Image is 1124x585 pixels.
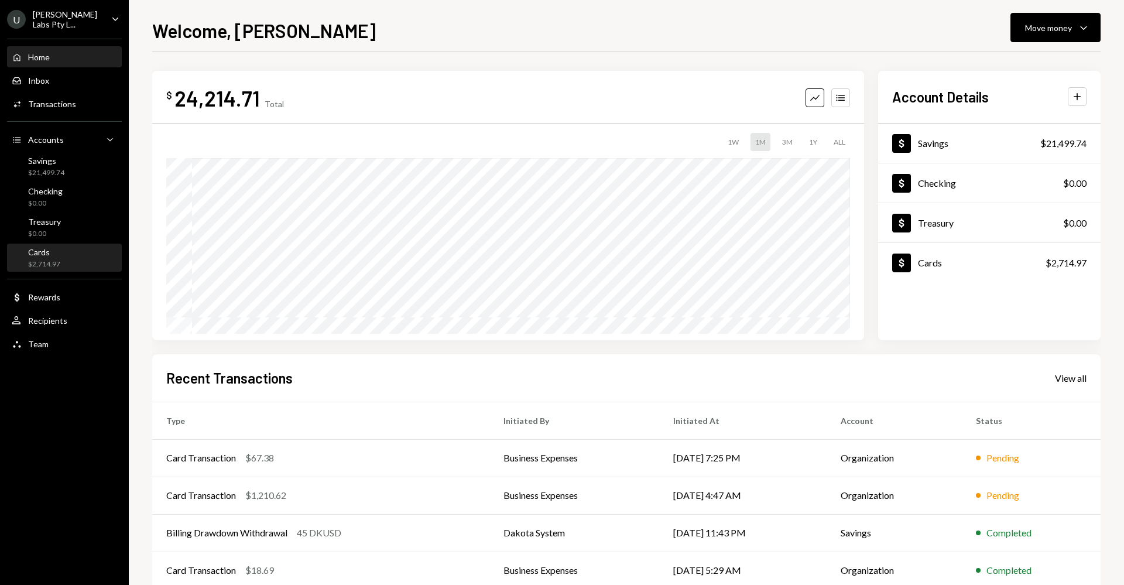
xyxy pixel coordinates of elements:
[659,402,826,439] th: Initiated At
[166,563,236,577] div: Card Transaction
[7,244,122,272] a: Cards$2,714.97
[7,286,122,307] a: Rewards
[7,93,122,114] a: Transactions
[878,243,1101,282] a: Cards$2,714.97
[28,247,60,257] div: Cards
[174,85,260,111] div: 24,214.71
[918,257,942,268] div: Cards
[878,163,1101,203] a: Checking$0.00
[489,402,659,439] th: Initiated By
[28,135,64,145] div: Accounts
[1063,216,1087,230] div: $0.00
[28,156,64,166] div: Savings
[986,488,1019,502] div: Pending
[918,217,954,228] div: Treasury
[7,183,122,211] a: Checking$0.00
[1063,176,1087,190] div: $0.00
[878,203,1101,242] a: Treasury$0.00
[33,9,102,29] div: [PERSON_NAME] Labs Pty L...
[152,19,376,42] h1: Welcome, [PERSON_NAME]
[28,168,64,178] div: $21,499.74
[986,526,1032,540] div: Completed
[28,316,67,326] div: Recipients
[28,229,61,239] div: $0.00
[28,199,63,208] div: $0.00
[166,451,236,465] div: Card Transaction
[777,133,797,151] div: 3M
[723,133,743,151] div: 1W
[986,451,1019,465] div: Pending
[166,526,287,540] div: Billing Drawdown Withdrawal
[28,76,49,85] div: Inbox
[489,439,659,477] td: Business Expenses
[804,133,822,151] div: 1Y
[28,52,50,62] div: Home
[962,402,1101,439] th: Status
[28,186,63,196] div: Checking
[986,563,1032,577] div: Completed
[166,488,236,502] div: Card Transaction
[7,129,122,150] a: Accounts
[7,310,122,331] a: Recipients
[1010,13,1101,42] button: Move money
[659,514,826,552] td: [DATE] 11:43 PM
[245,488,286,502] div: $1,210.62
[829,133,850,151] div: ALL
[659,477,826,514] td: [DATE] 4:47 AM
[7,46,122,67] a: Home
[1055,371,1087,384] a: View all
[918,138,948,149] div: Savings
[1025,22,1072,34] div: Move money
[7,213,122,241] a: Treasury$0.00
[245,451,274,465] div: $67.38
[751,133,770,151] div: 1M
[152,402,489,439] th: Type
[827,402,962,439] th: Account
[7,10,26,29] div: U
[28,217,61,227] div: Treasury
[489,477,659,514] td: Business Expenses
[166,368,293,388] h2: Recent Transactions
[7,152,122,180] a: Savings$21,499.74
[1046,256,1087,270] div: $2,714.97
[28,339,49,349] div: Team
[7,70,122,91] a: Inbox
[1040,136,1087,150] div: $21,499.74
[827,477,962,514] td: Organization
[28,99,76,109] div: Transactions
[827,439,962,477] td: Organization
[659,439,826,477] td: [DATE] 7:25 PM
[1055,372,1087,384] div: View all
[827,514,962,552] td: Savings
[265,99,284,109] div: Total
[28,292,60,302] div: Rewards
[918,177,956,189] div: Checking
[878,124,1101,163] a: Savings$21,499.74
[245,563,274,577] div: $18.69
[489,514,659,552] td: Dakota System
[166,90,172,101] div: $
[892,87,989,107] h2: Account Details
[28,259,60,269] div: $2,714.97
[297,526,341,540] div: 45 DKUSD
[7,333,122,354] a: Team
